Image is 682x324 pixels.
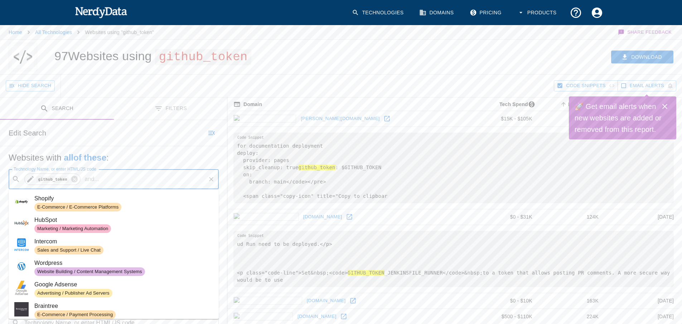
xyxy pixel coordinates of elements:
[559,100,604,109] span: A page popularity ranking based on a domain's backlinks. Smaller numbers signal more popular doma...
[233,100,262,109] span: The registered domain name (i.e. "nerdydata.com").
[6,80,55,91] button: Hide Search
[9,152,219,163] h5: Websites with :
[14,166,96,172] label: Technology Name, or enter HTML/JS code
[338,311,349,322] a: Open trisbee.com in new window
[85,29,154,36] p: Websites using "github_token"
[34,290,112,297] span: Advertising / Publisher Ad Servers
[630,82,664,90] span: Get email alerts with newly found website results. Click to enable.
[34,237,213,246] span: Intercom
[604,293,679,309] td: [DATE]
[9,127,46,139] h6: Edit Search
[382,113,392,124] a: Open travis-ci.com in new window
[344,211,355,222] a: Open csanchez.org in new window
[566,82,605,90] span: Hide Code Snippets
[34,194,213,203] span: Shopify
[34,311,116,318] span: E-Commerce / Payment Processing
[513,2,562,23] button: Products
[37,176,69,182] code: github_token
[617,25,673,39] button: Share Feedback
[64,153,106,162] b: all of these
[305,295,348,306] a: [DOMAIN_NAME]
[348,2,409,23] a: Technologies
[611,51,673,64] button: Download
[233,297,302,305] img: cookapps.com icon
[34,225,111,232] span: Marketing / Marketing Automation
[34,268,145,275] span: Website Building / Content Management Systems
[565,2,586,23] button: Support and Documentation
[34,216,213,224] span: HubSpot
[538,209,604,225] td: 124K
[75,5,127,19] img: NerdyData.com
[54,49,251,63] h1: 97 Websites using
[575,101,662,135] h6: 🚀 Get email alerts when new websites are added or removed from this report.
[301,211,344,223] a: [DOMAIN_NAME]
[348,270,384,276] hl: GITHUB_TOKEN
[538,293,604,309] td: 163K
[233,231,674,287] pre: ud Run need to be deployed.</p> <p class="code-line">Set&nbsp;<code> _JENKINSFILE_RUNNER</code>&n...
[490,100,538,109] span: The estimated minimum and maximum annual tech spend each webpage has, based on the free, freemium...
[114,97,228,120] button: Filters
[465,2,507,23] a: Pricing
[35,29,72,35] a: All Technologies
[34,204,121,211] span: E-Commerce / E-Commerce Platforms
[233,313,293,320] img: trisbee.com icon
[348,295,358,306] a: Open cookapps.com in new window
[299,113,382,124] a: [PERSON_NAME][DOMAIN_NAME]
[233,115,296,123] img: travis-ci.com icon
[658,99,672,114] button: Close
[34,302,213,310] span: Braintree
[233,213,299,221] img: csanchez.org icon
[296,311,338,322] a: [DOMAIN_NAME]
[468,111,538,127] td: $15K - $105K
[34,247,103,254] span: Sales and Support / Live Chat
[415,2,459,23] a: Domains
[604,209,679,225] td: [DATE]
[9,29,22,35] a: Home
[618,80,676,91] button: Get email alerts with newly found website results. Click to enable.
[586,2,608,23] button: Account Settings
[206,174,216,184] button: Clear
[468,293,538,309] td: $0 - $10K
[9,25,154,39] nav: breadcrumb
[299,165,335,170] hl: github_token
[554,80,618,91] button: Hide Code Snippets
[155,49,251,65] span: github_token
[538,111,604,127] td: 8K
[82,175,102,184] p: and ...
[233,133,674,203] pre: for documentation deployment deploy: provider: pages skip_cleanup: true : $GITHUB_TOKEN on: branc...
[34,280,213,289] span: Google Adsense
[12,43,34,71] img: "github_token" logo
[24,173,81,185] div: github_token
[468,209,538,225] td: $0 - $31K
[34,259,213,267] span: Wordpress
